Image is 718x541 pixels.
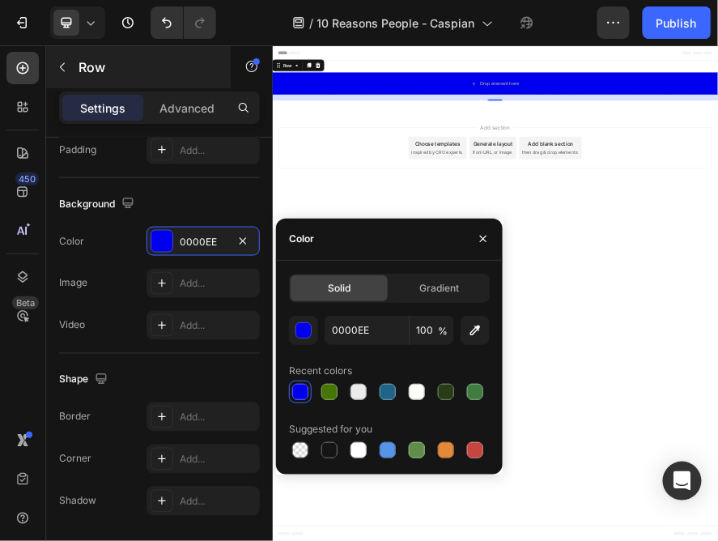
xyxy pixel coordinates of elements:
[310,15,314,32] span: /
[12,296,39,309] div: Beta
[643,6,711,39] button: Publish
[289,422,372,437] div: Suggested for you
[448,170,525,187] span: Add section
[180,411,256,425] div: Add...
[59,276,87,291] div: Image
[656,15,697,32] div: Publish
[304,227,414,241] span: inspired by CRO experts
[289,364,352,378] div: Recent colors
[317,15,475,32] span: 10 Reasons People - Caspian
[59,452,91,466] div: Corner
[180,235,227,249] div: 0000EE
[151,6,216,39] div: Undo/Redo
[439,207,524,224] div: Generate layout
[328,281,351,296] span: Solid
[545,227,665,241] span: then drag & drop elements
[180,143,256,158] div: Add...
[59,369,111,391] div: Shape
[15,173,39,185] div: 450
[438,324,448,339] span: %
[59,194,138,215] div: Background
[325,316,409,345] input: Eg: FFFFFF
[180,319,256,334] div: Add...
[452,77,538,90] div: Drop element here
[80,100,125,117] p: Settings
[59,234,84,249] div: Color
[180,453,256,467] div: Add...
[180,277,256,292] div: Add...
[419,281,459,296] span: Gradient
[663,462,702,501] div: Open Intercom Messenger
[180,495,256,509] div: Add...
[159,100,215,117] p: Advanced
[312,207,410,224] div: Choose templates
[59,494,96,509] div: Shadow
[289,232,314,246] div: Color
[59,318,85,333] div: Video
[59,143,96,157] div: Padding
[20,36,47,51] div: Row
[436,227,523,241] span: from URL or image
[59,410,91,424] div: Border
[79,58,216,77] p: Row
[557,207,656,224] div: Add blank section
